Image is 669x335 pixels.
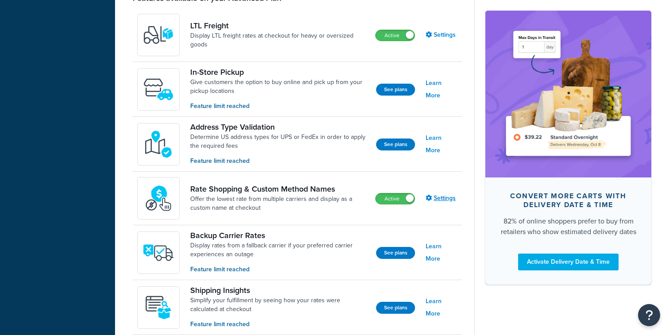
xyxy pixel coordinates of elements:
[190,101,369,111] p: Feature limit reached
[190,231,369,240] a: Backup Carrier Rates
[426,295,458,320] a: Learn More
[143,19,174,50] img: y79ZsPf0fXUFUhFXDzUgf+ktZg5F2+ohG75+v3d2s1D9TjoU8PiyCIluIjV41seZevKCRuEjTPPOKHJsQcmKCXGdfprl3L4q7...
[500,216,637,237] div: 82% of online shoppers prefer to buy from retailers who show estimated delivery dates
[190,133,369,150] a: Determine US address types for UPS or FedEx in order to apply the required fees
[426,77,458,102] a: Learn More
[518,253,619,270] a: Activate Delivery Date & Time
[190,265,369,274] p: Feature limit reached
[143,237,174,268] img: icon-duo-feat-backup-carrier-4420b188.png
[190,156,369,166] p: Feature limit reached
[499,24,638,164] img: feature-image-ddt-36eae7f7280da8017bfb280eaccd9c446f90b1fe08728e4019434db127062ab4.png
[426,29,458,41] a: Settings
[638,304,660,326] button: Open Resource Center
[426,192,458,204] a: Settings
[190,78,369,96] a: Give customers the option to buy online and pick up from your pickup locations
[376,139,415,150] button: See plans
[190,320,369,329] p: Feature limit reached
[500,191,637,209] div: Convert more carts with delivery date & time
[190,285,369,295] a: Shipping Insights
[143,292,174,323] img: Acw9rhKYsOEjAAAAAElFTkSuQmCC
[190,184,368,194] a: Rate Shopping & Custom Method Names
[190,195,368,212] a: Offer the lowest rate from multiple carriers and display as a custom name at checkout
[143,129,174,160] img: kIG8fy0lQAAAABJRU5ErkJggg==
[190,241,369,259] a: Display rates from a fallback carrier if your preferred carrier experiences an outage
[143,74,174,105] img: wfgcfpwTIucLEAAAAASUVORK5CYII=
[190,31,368,49] a: Display LTL freight rates at checkout for heavy or oversized goods
[376,193,415,204] label: Active
[376,247,415,259] button: See plans
[376,30,415,41] label: Active
[190,21,368,31] a: LTL Freight
[190,296,369,314] a: Simplify your fulfillment by seeing how your rates were calculated at checkout
[426,132,458,157] a: Learn More
[376,302,415,314] button: See plans
[190,67,369,77] a: In-Store Pickup
[376,84,415,96] button: See plans
[190,122,369,132] a: Address Type Validation
[143,183,174,214] img: icon-duo-feat-rate-shopping-ecdd8bed.png
[426,240,458,265] a: Learn More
